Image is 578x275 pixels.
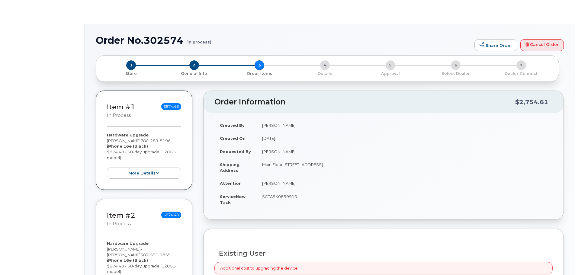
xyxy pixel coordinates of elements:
span: $874.48 [161,212,181,218]
div: $2,754.61 [515,96,548,108]
strong: Created By [220,123,245,128]
span: 1 [126,60,136,70]
a: Cancel Order [520,39,564,51]
strong: Hardware Upgrade [107,241,149,246]
strong: ServiceNow Task [220,194,246,205]
strong: iPhone 16e (Black) [107,144,148,149]
h2: Order Information [214,98,515,106]
a: 1 Store [101,70,162,76]
strong: iPhone 16e (Black) [107,258,148,263]
span: 8196 [158,138,171,143]
a: Share Order [474,39,517,51]
td: [PERSON_NAME] [257,119,553,132]
div: [PERSON_NAME] $874.48 - 30-day upgrade (128GB model) [107,132,181,179]
td: [PERSON_NAME] [257,177,553,190]
td: [DATE] [257,132,553,145]
small: in process [107,221,131,226]
button: more details [107,168,181,179]
span: 587 [140,252,171,257]
span: 2 [189,60,199,70]
small: (in process) [186,35,211,44]
a: Item #2 [107,211,135,219]
a: 2 General Info [162,70,227,76]
span: $874.48 [161,103,181,110]
a: Item #1 [107,103,135,111]
strong: Requested By [220,149,251,154]
span: 780 [140,138,171,143]
td: SCTASK0859910 [257,190,553,209]
p: General Info [164,71,225,76]
small: in process [107,113,131,118]
strong: Created On [220,136,246,141]
div: Additional cost to upgrading the device [214,262,553,274]
strong: Hardware Upgrade [107,133,149,137]
strong: Shipping Address [220,162,239,173]
h3: Existing User [219,250,548,257]
p: Store [103,71,159,76]
span: 289 [149,138,158,143]
td: Main Floor [STREET_ADDRESS] [257,158,553,177]
strong: Attention [220,181,242,186]
span: 1855 [158,252,171,257]
td: [PERSON_NAME] [257,145,553,158]
h1: Order No.302574 [96,35,471,46]
span: 591 [149,252,158,257]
